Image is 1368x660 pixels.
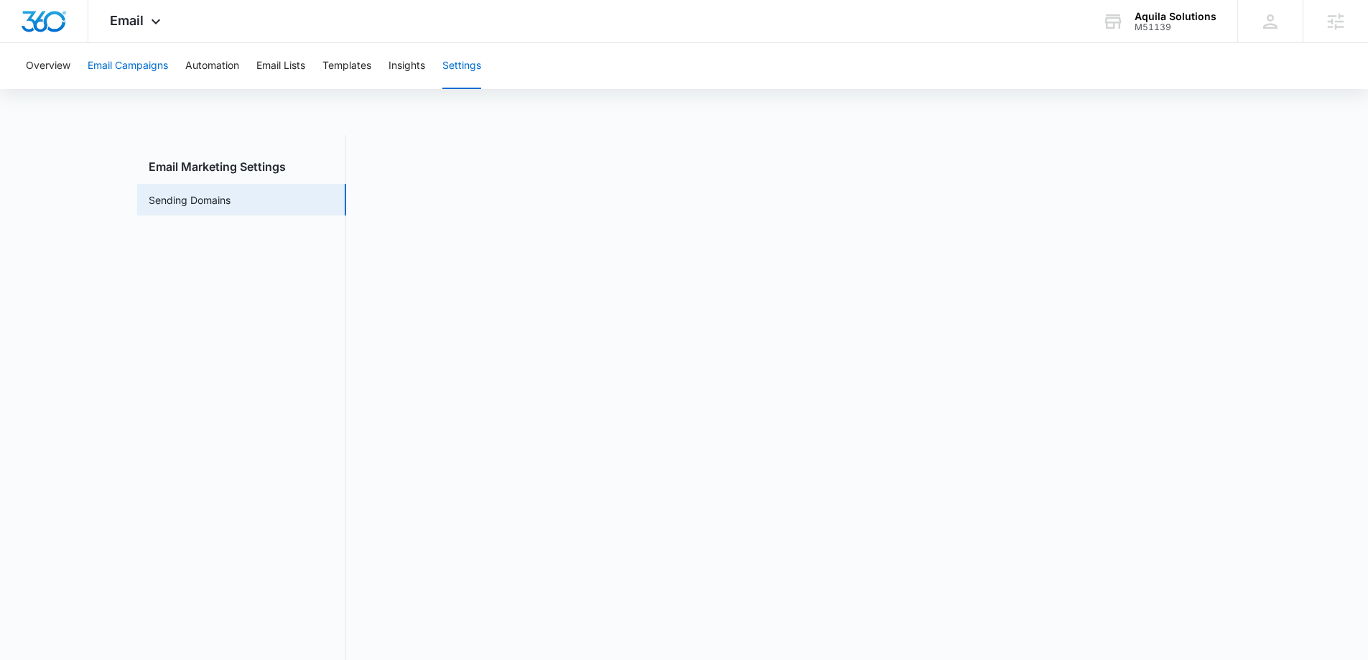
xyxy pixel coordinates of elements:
[388,43,425,89] button: Insights
[256,43,305,89] button: Email Lists
[1135,11,1216,22] div: account name
[149,192,231,208] a: Sending Domains
[26,43,70,89] button: Overview
[185,43,239,89] button: Automation
[137,158,346,175] h3: Email Marketing Settings
[322,43,371,89] button: Templates
[88,43,168,89] button: Email Campaigns
[1135,22,1216,32] div: account id
[442,43,481,89] button: Settings
[110,13,144,28] span: Email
